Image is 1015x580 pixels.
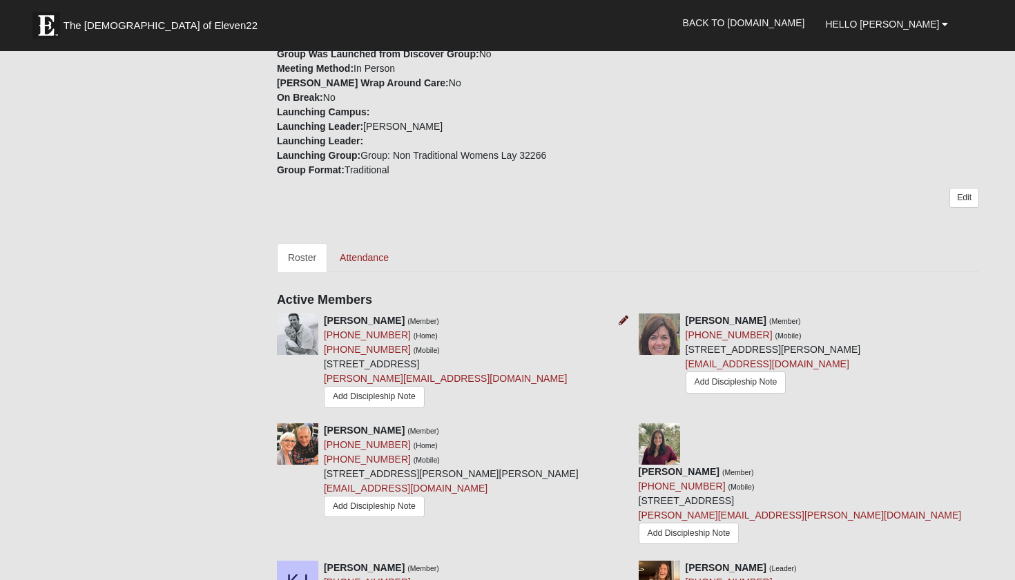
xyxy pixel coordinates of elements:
[722,468,754,476] small: (Member)
[949,188,979,208] a: Edit
[324,344,411,355] a: [PHONE_NUMBER]
[407,317,439,325] small: (Member)
[324,496,425,517] a: Add Discipleship Note
[329,243,400,272] a: Attendance
[407,427,439,435] small: (Member)
[825,19,939,30] span: Hello [PERSON_NAME]
[324,423,579,523] div: [STREET_ADDRESS][PERSON_NAME][PERSON_NAME]
[277,243,327,272] a: Roster
[728,483,754,491] small: (Mobile)
[639,465,962,550] div: [STREET_ADDRESS]
[639,510,962,521] a: [PERSON_NAME][EMAIL_ADDRESS][PERSON_NAME][DOMAIN_NAME]
[324,454,411,465] a: [PHONE_NUMBER]
[686,329,773,340] a: [PHONE_NUMBER]
[277,164,345,175] strong: Group Format:
[277,150,360,161] strong: Launching Group:
[26,5,302,39] a: The [DEMOGRAPHIC_DATA] of Eleven22
[414,441,438,449] small: (Home)
[277,293,979,308] h4: Active Members
[769,317,801,325] small: (Member)
[277,48,479,59] strong: Group Was Launched from Discover Group:
[277,106,370,117] strong: Launching Campus:
[414,331,438,340] small: (Home)
[686,315,766,326] strong: [PERSON_NAME]
[324,439,411,450] a: [PHONE_NUMBER]
[686,358,849,369] a: [EMAIL_ADDRESS][DOMAIN_NAME]
[324,313,567,412] div: [STREET_ADDRESS]
[277,63,354,74] strong: Meeting Method:
[64,19,258,32] span: The [DEMOGRAPHIC_DATA] of Eleven22
[277,77,449,88] strong: [PERSON_NAME] Wrap Around Care:
[414,346,440,354] small: (Mobile)
[324,329,411,340] a: [PHONE_NUMBER]
[324,386,425,407] a: Add Discipleship Note
[32,12,60,39] img: Eleven22 logo
[324,315,405,326] strong: [PERSON_NAME]
[815,7,958,41] a: Hello [PERSON_NAME]
[639,466,719,477] strong: [PERSON_NAME]
[324,425,405,436] strong: [PERSON_NAME]
[324,483,487,494] a: [EMAIL_ADDRESS][DOMAIN_NAME]
[324,373,567,384] a: [PERSON_NAME][EMAIL_ADDRESS][DOMAIN_NAME]
[414,456,440,464] small: (Mobile)
[775,331,801,340] small: (Mobile)
[277,135,363,146] strong: Launching Leader:
[686,371,786,393] a: Add Discipleship Note
[639,523,739,544] a: Add Discipleship Note
[686,313,861,396] div: [STREET_ADDRESS][PERSON_NAME]
[277,121,363,132] strong: Launching Leader:
[639,481,726,492] a: [PHONE_NUMBER]
[673,6,815,40] a: Back to [DOMAIN_NAME]
[277,92,323,103] strong: On Break:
